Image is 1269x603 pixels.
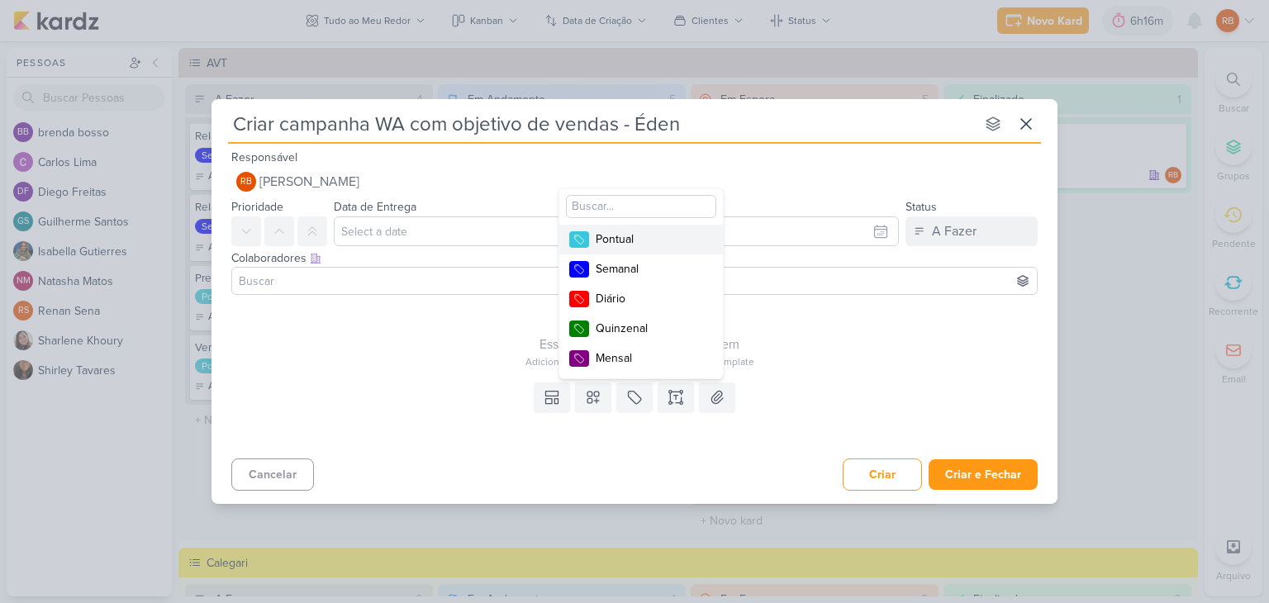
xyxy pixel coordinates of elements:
[559,314,723,344] button: Quinzenal
[932,221,977,241] div: A Fazer
[259,172,359,192] span: [PERSON_NAME]
[228,109,975,139] input: Kard Sem Título
[559,344,723,373] button: Mensal
[231,200,283,214] label: Prioridade
[843,458,922,491] button: Criar
[596,260,703,278] div: Semanal
[334,200,416,214] label: Data de Entrega
[596,320,703,337] div: Quinzenal
[905,216,1038,246] button: A Fazer
[334,216,899,246] input: Select a date
[929,459,1038,490] button: Criar e Fechar
[231,249,1038,267] div: Colaboradores
[596,290,703,307] div: Diário
[231,150,297,164] label: Responsável
[559,284,723,314] button: Diário
[905,200,937,214] label: Status
[235,271,1034,291] input: Buscar
[231,458,314,491] button: Cancelar
[559,225,723,254] button: Pontual
[559,254,723,284] button: Semanal
[231,354,1048,369] div: Adicione um item abaixo ou selecione um template
[566,195,716,218] input: Buscar...
[596,230,703,248] div: Pontual
[231,167,1038,197] button: RB [PERSON_NAME]
[240,178,252,187] p: RB
[236,172,256,192] div: Rogerio Bispo
[231,335,1048,354] div: Esse kard não possui nenhum item
[596,349,703,367] div: Mensal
